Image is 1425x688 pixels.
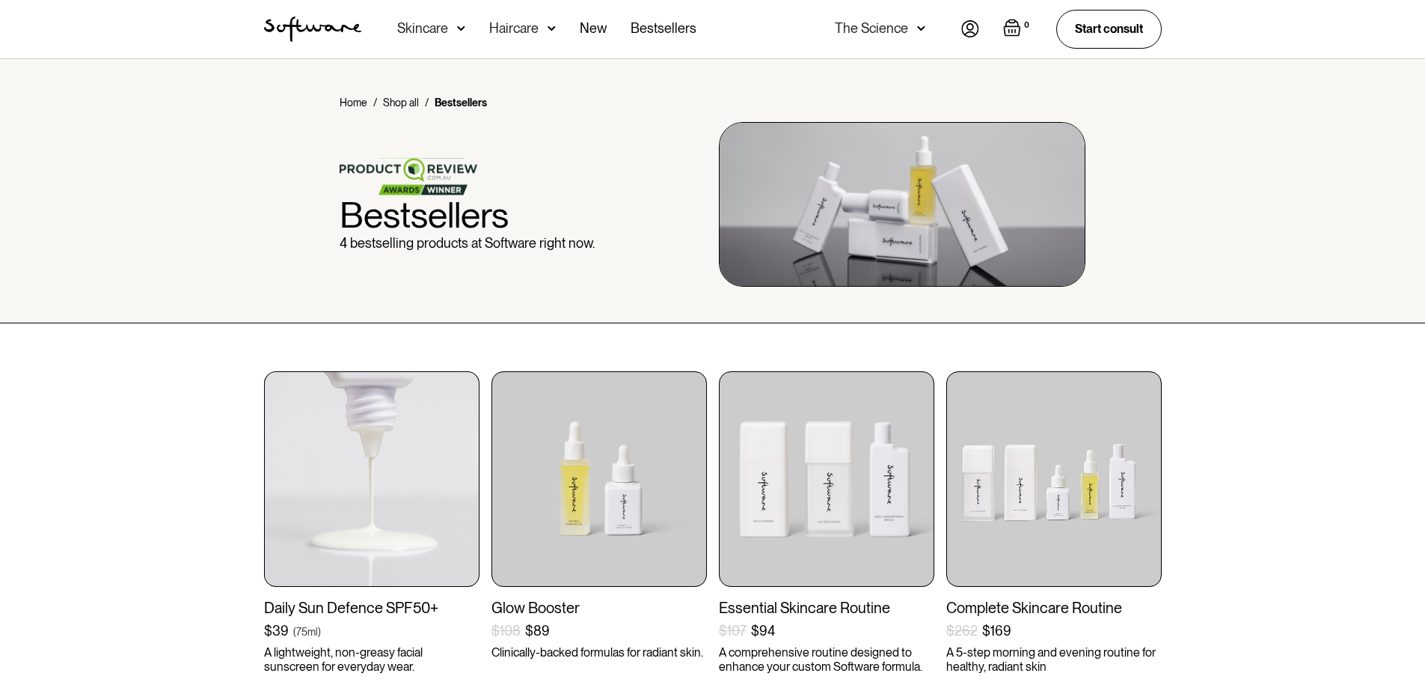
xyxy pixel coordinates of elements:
p: Clinically-backed formulas for radiant skin. [491,645,707,660]
div: $108 [491,623,521,639]
div: $262 [946,623,978,639]
h1: Bestsellers [340,195,595,235]
div: Daily Sun Defence SPF50+ [264,599,479,617]
div: 75ml [296,624,318,639]
div: $169 [982,623,1011,639]
div: / [425,95,429,110]
img: arrow down [917,21,925,36]
div: / [373,95,377,110]
img: product review logo [340,158,477,195]
div: ( [293,624,296,639]
p: A comprehensive routine designed to enhance your custom Software formula. [719,645,934,674]
a: Home [340,95,367,110]
a: Start consult [1056,10,1162,48]
p: A 5-step morning and evening routine for healthy, radiant skin [946,645,1162,674]
div: $89 [525,623,550,639]
div: Bestsellers [435,95,487,110]
img: arrow down [548,21,556,36]
a: Open empty cart [1003,19,1032,40]
div: $94 [751,623,775,639]
p: A lightweight, non-greasy facial sunscreen for everyday wear. [264,645,479,674]
div: Complete Skincare Routine [946,599,1162,617]
a: Shop all [383,95,419,110]
div: 0 [1021,19,1032,32]
div: $107 [719,623,747,639]
div: Glow Booster [491,599,707,617]
p: 4 bestselling products at Software right now. [340,235,595,252]
div: Skincare [397,21,448,36]
div: Essential Skincare Routine [719,599,934,617]
div: The Science [835,21,908,36]
div: ) [318,624,321,639]
a: home [264,16,361,42]
div: $39 [264,623,289,639]
img: arrow down [457,21,465,36]
div: Haircare [489,21,539,36]
img: Software Logo [264,16,361,42]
